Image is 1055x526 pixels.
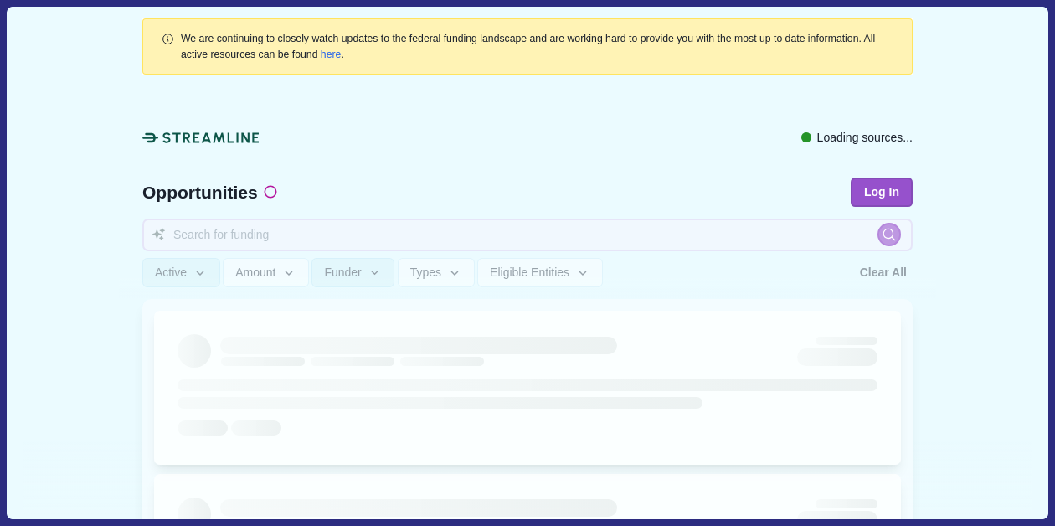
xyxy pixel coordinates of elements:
div: . [181,31,894,62]
span: Funder [324,266,361,280]
button: Types [398,258,475,287]
button: Clear All [854,258,913,287]
span: Amount [235,266,275,280]
span: Active [155,266,187,280]
input: Search for funding [142,219,913,251]
span: Types [410,266,441,280]
span: Loading sources... [817,129,913,147]
span: Opportunities [142,183,258,201]
button: Funder [311,258,394,287]
span: We are continuing to closely watch updates to the federal funding landscape and are working hard ... [181,33,875,59]
span: Eligible Entities [490,266,569,280]
button: Log In [851,178,913,207]
button: Active [142,258,220,287]
a: here [321,49,342,60]
button: Eligible Entities [477,258,602,287]
button: Amount [223,258,309,287]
